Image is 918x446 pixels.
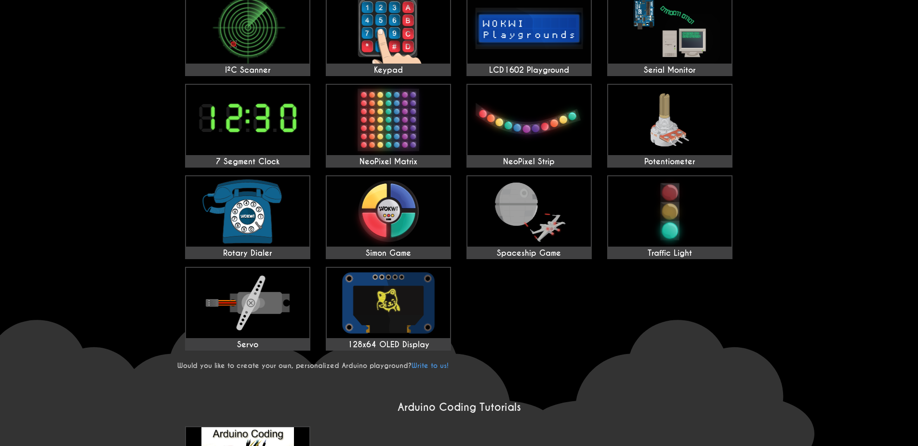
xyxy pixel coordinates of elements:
[467,157,591,167] div: NeoPixel Strip
[185,84,310,168] a: 7 Segment Clock
[466,175,592,259] a: Spaceship Game
[467,176,591,247] img: Spaceship Game
[327,249,450,258] div: Simon Game
[185,175,310,259] a: Rotary Dialer
[412,361,449,370] a: Write to us!
[466,84,592,168] a: NeoPixel Strip
[327,66,450,75] div: Keypad
[608,249,732,258] div: Traffic Light
[607,175,732,259] a: Traffic Light
[326,267,451,351] a: 128x64 OLED Display
[186,157,309,167] div: 7 Segment Clock
[327,157,450,167] div: NeoPixel Matrix
[608,176,732,247] img: Traffic Light
[467,249,591,258] div: Spaceship Game
[327,176,450,247] img: Simon Game
[467,66,591,75] div: LCD1602 Playground
[186,66,309,75] div: I²C Scanner
[608,66,732,75] div: Serial Monitor
[177,401,741,414] h2: Arduino Coding Tutorials
[607,84,732,168] a: Potentiometer
[326,84,451,168] a: NeoPixel Matrix
[327,85,450,155] img: NeoPixel Matrix
[186,340,309,350] div: Servo
[186,85,309,155] img: 7 Segment Clock
[186,249,309,258] div: Rotary Dialer
[185,267,310,351] a: Servo
[608,157,732,167] div: Potentiometer
[327,268,450,338] img: 128x64 OLED Display
[608,85,732,155] img: Potentiometer
[467,85,591,155] img: NeoPixel Strip
[186,268,309,338] img: Servo
[186,176,309,247] img: Rotary Dialer
[327,340,450,350] div: 128x64 OLED Display
[326,175,451,259] a: Simon Game
[177,361,741,370] p: Would you like to create your own, personalized Arduino playground?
